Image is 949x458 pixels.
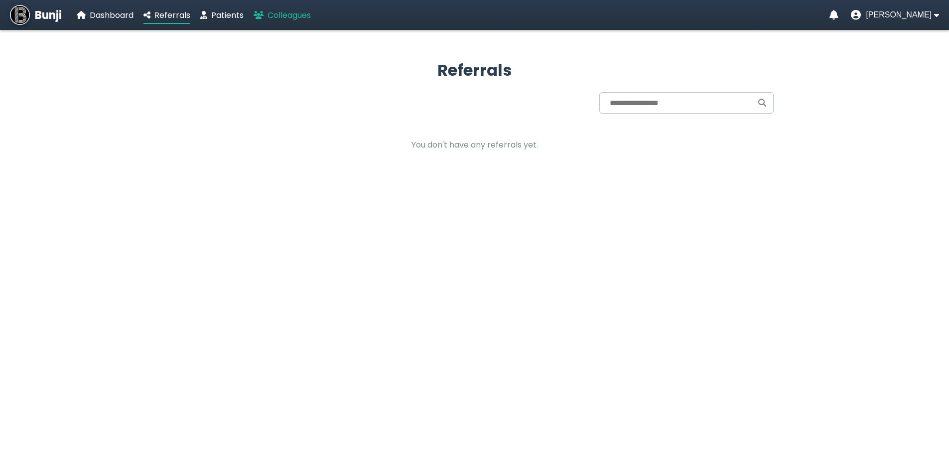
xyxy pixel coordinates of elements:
span: Referrals [154,9,190,21]
span: Colleagues [268,9,311,21]
span: Bunji [35,7,62,23]
a: Patients [200,9,244,21]
a: Dashboard [77,9,134,21]
a: Bunji [10,5,62,25]
h2: Referrals [176,58,774,82]
p: You don't have any referrals yet. [176,139,774,151]
a: Colleagues [254,9,311,21]
a: Referrals [143,9,190,21]
span: Patients [211,9,244,21]
button: User menu [851,10,939,20]
span: Dashboard [90,9,134,21]
a: Notifications [829,10,838,20]
span: [PERSON_NAME] [866,10,932,19]
img: Bunji Dental Referral Management [10,5,30,25]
